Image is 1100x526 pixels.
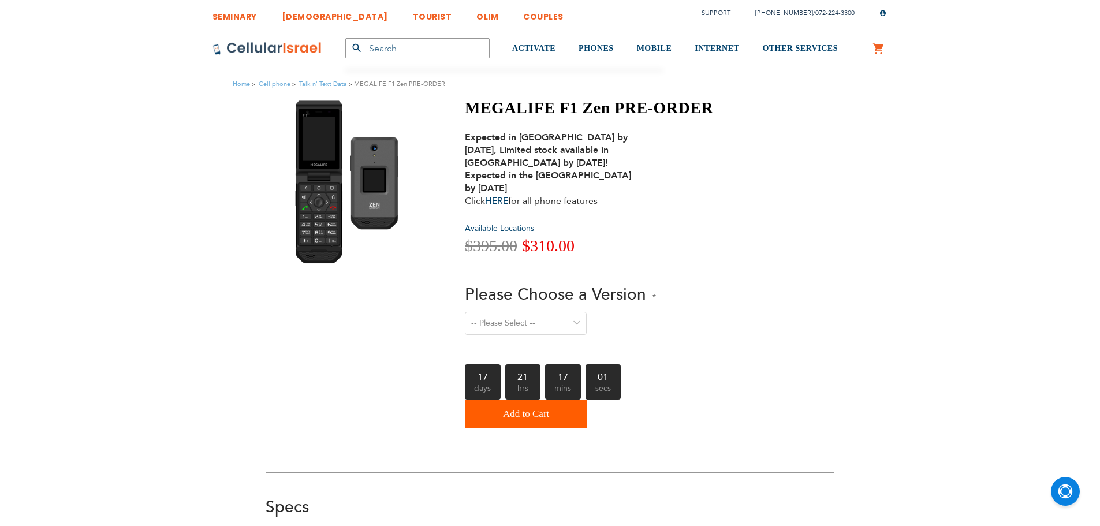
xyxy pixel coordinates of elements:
[586,364,621,382] b: 01
[579,44,614,53] span: PHONES
[695,44,739,53] span: INTERNET
[523,3,564,24] a: COUPLES
[505,364,541,382] b: 21
[695,27,739,70] a: INTERNET
[702,9,730,17] a: Support
[512,44,555,53] span: ACTIVATE
[503,402,549,426] span: Add to Cart
[465,400,587,428] button: Add to Cart
[212,42,322,55] img: Cellular Israel Logo
[522,237,575,255] span: $310.00
[762,27,838,70] a: OTHER SERVICES
[299,80,347,88] a: Talk n' Text Data
[212,3,257,24] a: SEMINARY
[586,382,621,400] span: secs
[579,27,614,70] a: PHONES
[345,38,490,58] input: Search
[762,44,838,53] span: OTHER SERVICES
[465,237,517,255] span: $395.00
[286,98,412,266] img: MEGALIFE F1 Zen PRE-ORDER
[347,79,445,89] li: MEGALIFE F1 Zen PRE-ORDER
[259,80,290,88] a: Cell phone
[465,131,644,207] div: Click for all phone features
[744,5,855,21] li: /
[413,3,452,24] a: TOURIST
[755,9,813,17] a: [PHONE_NUMBER]
[545,364,581,382] b: 17
[233,80,250,88] a: Home
[476,3,498,24] a: OLIM
[637,44,672,53] span: MOBILE
[512,27,555,70] a: ACTIVATE
[815,9,855,17] a: 072-224-3300
[637,27,672,70] a: MOBILE
[465,382,501,400] span: days
[266,496,309,518] a: Specs
[465,131,631,195] strong: Expected in [GEOGRAPHIC_DATA] by [DATE], Limited stock available in [GEOGRAPHIC_DATA] by [DATE]! ...
[465,283,646,305] span: Please Choose a Version
[485,195,508,207] a: HERE
[465,364,501,382] b: 17
[282,3,388,24] a: [DEMOGRAPHIC_DATA]
[545,382,581,400] span: mins
[465,98,713,118] h1: MEGALIFE F1 Zen PRE-ORDER
[465,223,534,234] a: Available Locations
[505,382,541,400] span: hrs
